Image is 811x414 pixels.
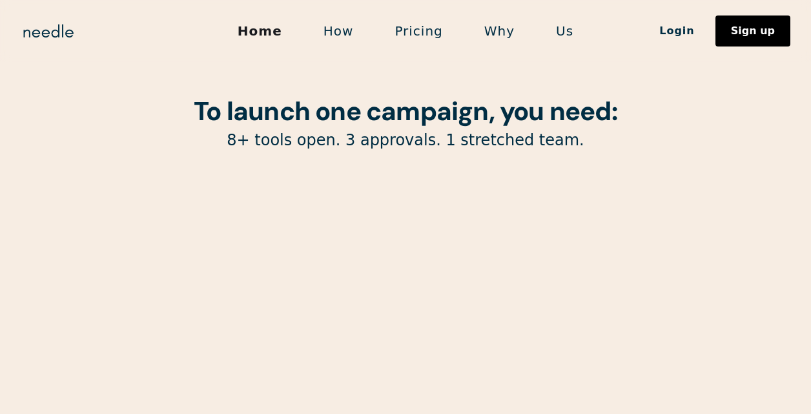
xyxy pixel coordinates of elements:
div: Sign up [731,26,775,36]
strong: To launch one campaign, you need: [194,94,617,128]
a: Pricing [374,17,463,45]
a: Login [639,20,715,42]
a: How [303,17,375,45]
a: Sign up [715,16,790,47]
a: Why [464,17,535,45]
a: Home [217,17,303,45]
p: 8+ tools open. 3 approvals. 1 stretched team. [76,130,735,150]
a: Us [535,17,594,45]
